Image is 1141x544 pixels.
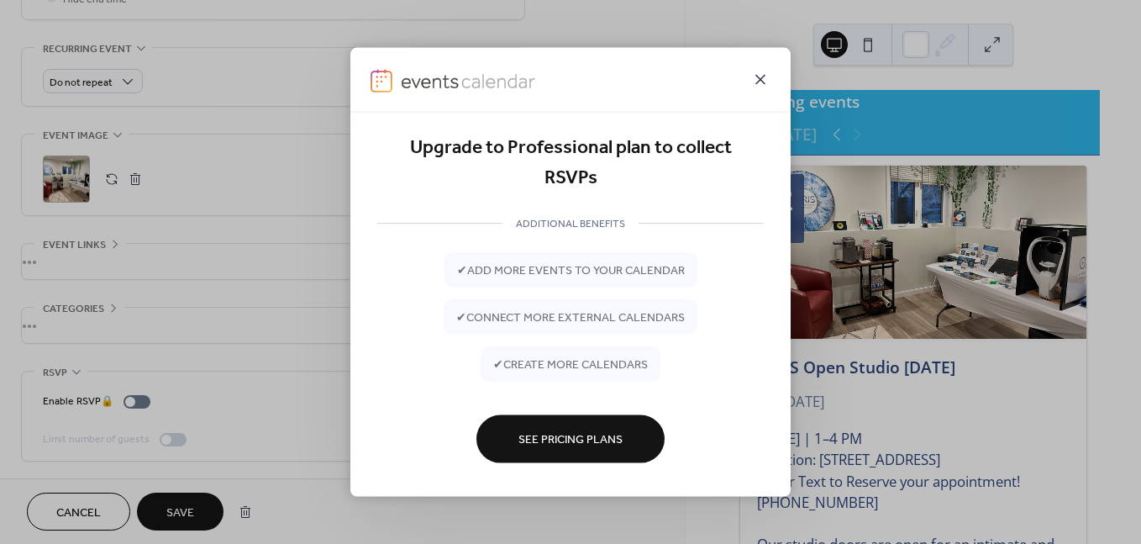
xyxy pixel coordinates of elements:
img: logo-icon [371,69,392,92]
img: logo-type [401,69,537,92]
span: ✔ add more events to your calendar [457,262,685,280]
span: ✔ connect more external calendars [456,309,685,327]
span: ADDITIONAL BENEFITS [502,215,639,233]
div: Upgrade to Professional plan to collect RSVPs [377,132,764,193]
span: See Pricing Plans [518,431,623,449]
span: ✔ create more calendars [493,357,648,374]
button: See Pricing Plans [476,415,665,463]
